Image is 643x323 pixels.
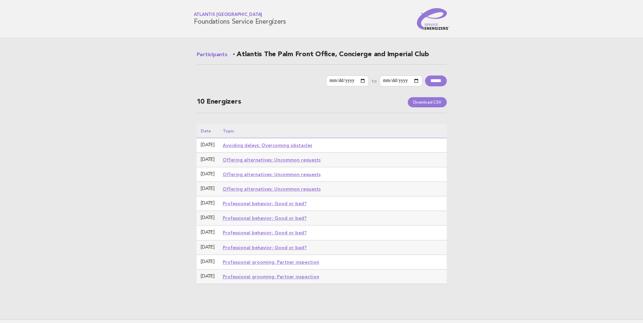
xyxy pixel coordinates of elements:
[223,215,307,221] a: Professional behavior: Good or bad?
[197,225,219,240] td: [DATE]
[197,182,219,196] td: [DATE]
[223,186,321,192] a: Offering alternatives: Uncommon requests
[197,240,219,255] td: [DATE]
[371,78,377,84] label: to
[194,13,286,25] h1: Foundations Service Energizers
[197,51,227,59] a: Participants
[223,274,319,279] a: Professional grooming: Partner inspection
[194,13,286,17] span: Atlantis [GEOGRAPHIC_DATA]
[417,8,449,30] img: Service Energizers
[223,201,307,206] a: Professional behavior: Good or bad?
[197,196,219,211] td: [DATE]
[197,153,219,167] td: [DATE]
[223,157,321,163] a: Offering alternatives: Uncommon requests
[197,124,219,138] th: Date
[197,138,219,153] td: [DATE]
[197,269,219,284] td: [DATE]
[197,255,219,269] td: [DATE]
[197,167,219,182] td: [DATE]
[223,259,319,265] a: Professional grooming: Partner inspection
[408,97,447,107] a: Download CSV
[223,143,312,148] a: Avoiding delays: Overcoming obstacles
[223,230,307,235] a: Professional behavior: Good or bad?
[219,124,447,138] th: Topic
[197,50,447,65] h2: · Atlantis The Palm Front Office, Concierge and Imperial Club
[197,211,219,225] td: [DATE]
[197,97,447,113] h2: 10 Energizers
[223,245,307,250] a: Professional behavior: Good or bad?
[223,172,321,177] a: Offering alternatives: Uncommon requests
